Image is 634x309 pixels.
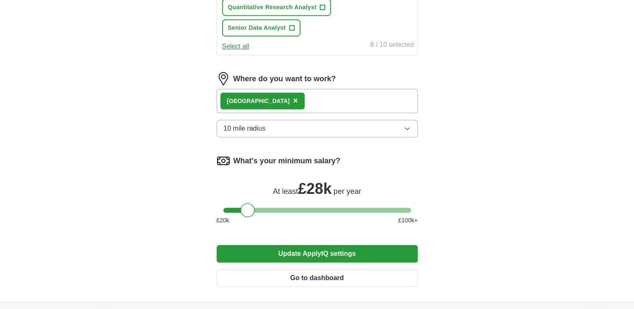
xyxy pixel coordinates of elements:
span: £ 20 k [217,216,229,225]
span: Senior Data Analyst [228,23,286,32]
span: 10 mile radius [224,124,266,134]
label: Where do you want to work? [233,73,336,85]
button: 10 mile radius [217,120,418,137]
button: × [293,95,298,107]
img: salary.png [217,154,230,167]
img: location.png [217,72,230,85]
button: Update ApplyIQ settings [217,245,418,263]
div: 8 / 10 selected [370,40,414,51]
span: At least [273,187,298,196]
button: Select all [222,41,249,51]
span: £ 28k [298,180,331,197]
span: £ 100 k+ [398,216,417,225]
label: What's your minimum salary? [233,155,340,167]
div: [GEOGRAPHIC_DATA] [227,97,290,106]
button: Senior Data Analyst [222,19,300,36]
span: per year [334,187,361,196]
span: Quantitative Research Analyst [228,3,317,12]
button: Go to dashboard [217,269,418,287]
span: × [293,96,298,105]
